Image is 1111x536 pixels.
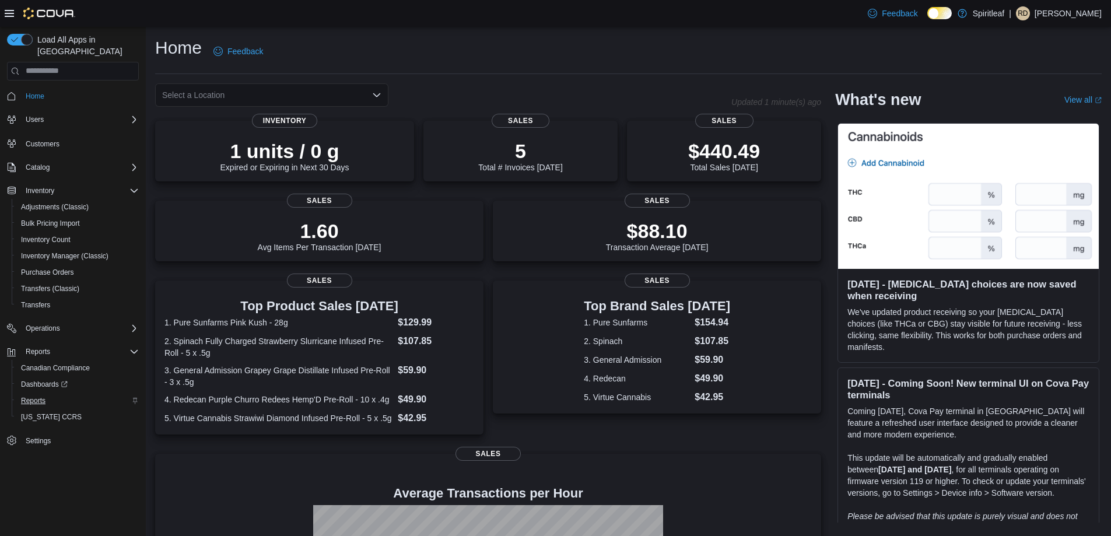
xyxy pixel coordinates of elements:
button: Settings [2,432,143,449]
button: Users [2,111,143,128]
button: Inventory Count [12,232,143,248]
span: Inventory Count [16,233,139,247]
span: Reports [21,345,139,359]
button: Reports [12,393,143,409]
a: Transfers [16,298,55,312]
p: Spiritleaf [973,6,1004,20]
div: Transaction Average [DATE] [606,219,709,252]
span: Inventory Manager (Classic) [21,251,108,261]
dd: $59.90 [695,353,730,367]
span: Inventory [26,186,54,195]
span: Settings [26,436,51,446]
dd: $107.85 [695,334,730,348]
span: Sales [492,114,550,128]
span: Canadian Compliance [16,361,139,375]
span: Bulk Pricing Import [16,216,139,230]
span: Reports [16,394,139,408]
span: Catalog [26,163,50,172]
a: View allExternal link [1064,95,1102,104]
h3: [DATE] - [MEDICAL_DATA] choices are now saved when receiving [847,278,1089,302]
span: Feedback [882,8,917,19]
span: Sales [287,274,352,288]
button: Inventory Manager (Classic) [12,248,143,264]
button: Canadian Compliance [12,360,143,376]
p: $440.49 [688,139,760,163]
button: Operations [21,321,65,335]
button: Open list of options [372,90,381,100]
button: Catalog [21,160,54,174]
span: Sales [625,274,690,288]
em: Please be advised that this update is purely visual and does not impact payment functionality. [847,512,1078,533]
button: Users [21,113,48,127]
h3: Top Product Sales [DATE] [164,299,474,313]
dt: 4. Redecan Purple Churro Redees Hemp'D Pre-Roll - 10 x .4g [164,394,393,405]
button: Adjustments (Classic) [12,199,143,215]
span: Users [21,113,139,127]
div: Expired or Expiring in Next 30 Days [220,139,349,172]
span: Bulk Pricing Import [21,219,80,228]
span: Inventory Count [21,235,71,244]
a: Inventory Count [16,233,75,247]
span: Dashboards [16,377,139,391]
div: Ravi D [1016,6,1030,20]
dt: 1. Pure Sunfarms [584,317,690,328]
h2: What's new [835,90,921,109]
p: $88.10 [606,219,709,243]
span: Canadian Compliance [21,363,90,373]
a: Feedback [209,40,268,63]
button: Transfers [12,297,143,313]
span: Sales [455,447,521,461]
span: Purchase Orders [21,268,74,277]
nav: Complex example [7,83,139,479]
h4: Average Transactions per Hour [164,486,812,500]
a: Adjustments (Classic) [16,200,93,214]
span: Catalog [21,160,139,174]
span: Washington CCRS [16,410,139,424]
span: Home [21,89,139,103]
span: Purchase Orders [16,265,139,279]
p: We've updated product receiving so your [MEDICAL_DATA] choices (like THCa or CBG) stay visible fo... [847,306,1089,353]
a: Transfers (Classic) [16,282,84,296]
a: Bulk Pricing Import [16,216,85,230]
strong: [DATE] and [DATE] [878,465,951,474]
dd: $107.85 [398,334,474,348]
dd: $49.90 [398,393,474,407]
div: Total # Invoices [DATE] [478,139,562,172]
span: Transfers [21,300,50,310]
span: Load All Apps in [GEOGRAPHIC_DATA] [33,34,139,57]
p: This update will be automatically and gradually enabled between , for all terminals operating on ... [847,452,1089,499]
span: Transfers (Classic) [16,282,139,296]
span: Customers [26,139,59,149]
dd: $129.99 [398,316,474,330]
button: Inventory [2,183,143,199]
dd: $42.95 [695,390,730,404]
span: Customers [21,136,139,150]
span: Reports [26,347,50,356]
a: Settings [21,434,55,448]
dt: 3. General Admission Grapey Grape Distillate Infused Pre-Roll - 3 x .5g [164,365,393,388]
dd: $154.94 [695,316,730,330]
a: Purchase Orders [16,265,79,279]
a: Reports [16,394,50,408]
dd: $42.95 [398,411,474,425]
span: [US_STATE] CCRS [21,412,82,422]
dt: 4. Redecan [584,373,690,384]
span: Transfers [16,298,139,312]
dd: $49.90 [695,372,730,386]
span: RD [1018,6,1028,20]
div: Total Sales [DATE] [688,139,760,172]
span: Inventory [21,184,139,198]
span: Dashboards [21,380,68,389]
span: Operations [26,324,60,333]
button: Reports [2,344,143,360]
p: Coming [DATE], Cova Pay terminal in [GEOGRAPHIC_DATA] will feature a refreshed user interface des... [847,405,1089,440]
a: Home [21,89,49,103]
button: Home [2,87,143,104]
button: Bulk Pricing Import [12,215,143,232]
dt: 3. General Admission [584,354,690,366]
h1: Home [155,36,202,59]
span: Users [26,115,44,124]
h3: Top Brand Sales [DATE] [584,299,730,313]
button: [US_STATE] CCRS [12,409,143,425]
span: Sales [625,194,690,208]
